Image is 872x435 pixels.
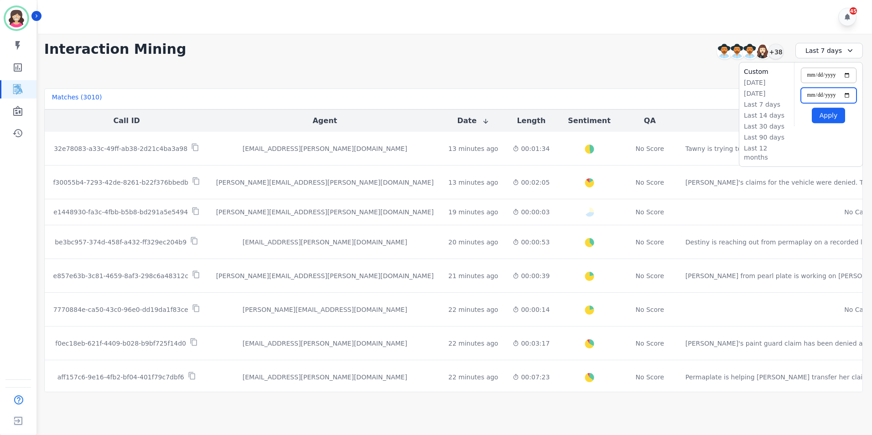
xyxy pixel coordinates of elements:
[635,144,664,153] div: No Score
[448,238,498,247] div: 20 minutes ago
[635,238,664,247] div: No Score
[513,178,550,187] div: 00:02:05
[53,305,188,314] p: 7770884e-ca50-43c0-96e0-dd19da1f83ce
[457,115,489,126] button: Date
[513,271,550,280] div: 00:00:39
[52,93,102,105] div: Matches ( 3010 )
[744,133,789,142] li: Last 90 days
[114,115,140,126] button: Call ID
[644,115,656,126] button: QA
[216,178,434,187] div: [PERSON_NAME][EMAIL_ADDRESS][PERSON_NAME][DOMAIN_NAME]
[568,115,610,126] button: Sentiment
[216,271,434,280] div: [PERSON_NAME][EMAIL_ADDRESS][PERSON_NAME][DOMAIN_NAME]
[635,305,664,314] div: No Score
[216,144,434,153] div: [EMAIL_ADDRESS][PERSON_NAME][DOMAIN_NAME]
[312,115,337,126] button: Agent
[513,339,550,348] div: 00:03:17
[53,271,188,280] p: e857e63b-3c81-4659-8af3-298c6a48312c
[513,144,550,153] div: 00:01:34
[448,178,498,187] div: 13 minutes ago
[744,100,789,109] li: Last 7 days
[216,339,434,348] div: [EMAIL_ADDRESS][PERSON_NAME][DOMAIN_NAME]
[744,111,789,120] li: Last 14 days
[517,115,545,126] button: Length
[216,207,434,217] div: [PERSON_NAME][EMAIL_ADDRESS][PERSON_NAME][DOMAIN_NAME]
[54,144,187,153] p: 32e78083-a33c-49ff-ab38-2d21c4ba3a98
[744,67,789,76] li: Custom
[53,178,188,187] p: f30055b4-7293-42de-8261-b22f376bbedb
[513,373,550,382] div: 00:07:23
[744,89,789,98] li: [DATE]
[448,305,498,314] div: 22 minutes ago
[57,373,184,382] p: aff157c6-9e16-4fb2-bf04-401f79c7dbf6
[635,373,664,382] div: No Score
[812,108,845,123] button: Apply
[635,178,664,187] div: No Score
[795,43,863,58] div: Last 7 days
[850,7,857,15] div: 45
[744,122,789,131] li: Last 30 days
[44,41,187,57] h1: Interaction Mining
[744,78,789,87] li: [DATE]
[5,7,27,29] img: Bordered avatar
[55,238,187,247] p: be3bc957-374d-458f-a432-ff329ec204b9
[768,44,784,59] div: +38
[448,373,498,382] div: 22 minutes ago
[635,207,664,217] div: No Score
[448,271,498,280] div: 21 minutes ago
[216,373,434,382] div: [EMAIL_ADDRESS][PERSON_NAME][DOMAIN_NAME]
[513,305,550,314] div: 00:00:14
[635,339,664,348] div: No Score
[216,238,434,247] div: [EMAIL_ADDRESS][PERSON_NAME][DOMAIN_NAME]
[635,271,664,280] div: No Score
[744,144,789,162] li: Last 12 months
[53,207,188,217] p: e1448930-fa3c-4fbb-b5b8-bd291a5e5494
[448,207,498,217] div: 19 minutes ago
[448,144,498,153] div: 13 minutes ago
[513,207,550,217] div: 00:00:03
[448,339,498,348] div: 22 minutes ago
[55,339,186,348] p: f0ec18eb-621f-4409-b028-b9bf725f14d0
[216,305,434,314] div: [PERSON_NAME][EMAIL_ADDRESS][DOMAIN_NAME]
[513,238,550,247] div: 00:00:53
